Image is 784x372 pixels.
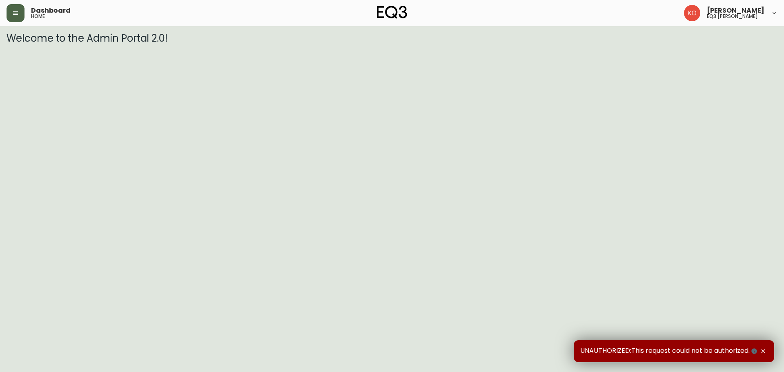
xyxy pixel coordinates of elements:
[580,347,759,356] span: UNAUTHORIZED:This request could not be authorized.
[7,33,777,44] h3: Welcome to the Admin Portal 2.0!
[707,14,758,19] h5: eq3 [PERSON_NAME]
[31,14,45,19] h5: home
[31,7,71,14] span: Dashboard
[707,7,764,14] span: [PERSON_NAME]
[377,6,407,19] img: logo
[684,5,700,21] img: 9beb5e5239b23ed26e0d832b1b8f6f2a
